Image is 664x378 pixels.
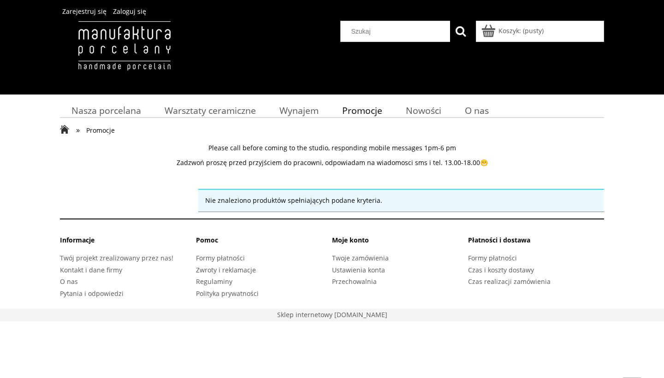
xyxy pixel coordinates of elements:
[60,101,153,119] a: Nasza porcelana
[406,104,441,117] span: Nowości
[196,266,256,274] a: Zwroty i reklamacje
[60,289,124,298] a: Pytania i odpowiedzi
[394,101,453,119] a: Nowości
[60,266,122,274] a: Kontakt i dane firmy
[468,254,517,262] a: Formy płatności
[60,277,78,286] a: O nas
[342,104,382,117] span: Promocje
[277,310,387,319] a: Sklep stworzony na platformie Shoper. Przejdź do strony shoper.pl - otwiera się w nowej karcie
[331,101,394,119] a: Promocje
[86,126,115,135] span: Promocje
[60,21,189,90] img: Manufaktura Porcelany
[344,21,451,41] input: Szukaj w sklepie
[468,236,604,252] li: Płatności i dostawa
[196,254,245,262] a: Formy płatności
[153,101,268,119] a: Warsztaty ceramiczne
[523,26,544,35] b: (pusty)
[279,104,319,117] span: Wynajem
[60,254,173,262] a: Twój projekt zrealizowany przez nas!
[76,124,80,135] span: »
[498,26,521,35] span: Koszyk:
[332,236,468,252] li: Moje konto
[450,21,471,42] button: Szukaj
[483,26,544,35] a: Produkty w koszyku 0. Przejdź do koszyka
[268,101,331,119] a: Wynajem
[468,277,551,286] a: Czas realizacji zamówienia
[196,236,332,252] li: Pomoc
[205,196,597,205] p: Nie znaleziono produktów spełniających podane kryteria.
[468,266,534,274] a: Czas i koszty dostawy
[196,277,232,286] a: Regulaminy
[332,266,385,274] a: Ustawienia konta
[60,144,604,152] p: Please call before coming to the studio, responding mobile messages 1pm-6 pm
[62,7,107,16] a: Zarejestruj się
[453,101,501,119] a: O nas
[60,236,196,252] li: Informacje
[71,104,141,117] span: Nasza porcelana
[332,277,377,286] a: Przechowalnia
[196,289,259,298] a: Polityka prywatności
[465,104,489,117] span: O nas
[165,104,256,117] span: Warsztaty ceramiczne
[332,254,389,262] a: Twoje zamówienia
[60,159,604,167] p: Zadzwoń proszę przed przyjściem do pracowni, odpowiadam na wiadomosci sms i tel. 13.00-18.00😁
[113,7,146,16] a: Zaloguj się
